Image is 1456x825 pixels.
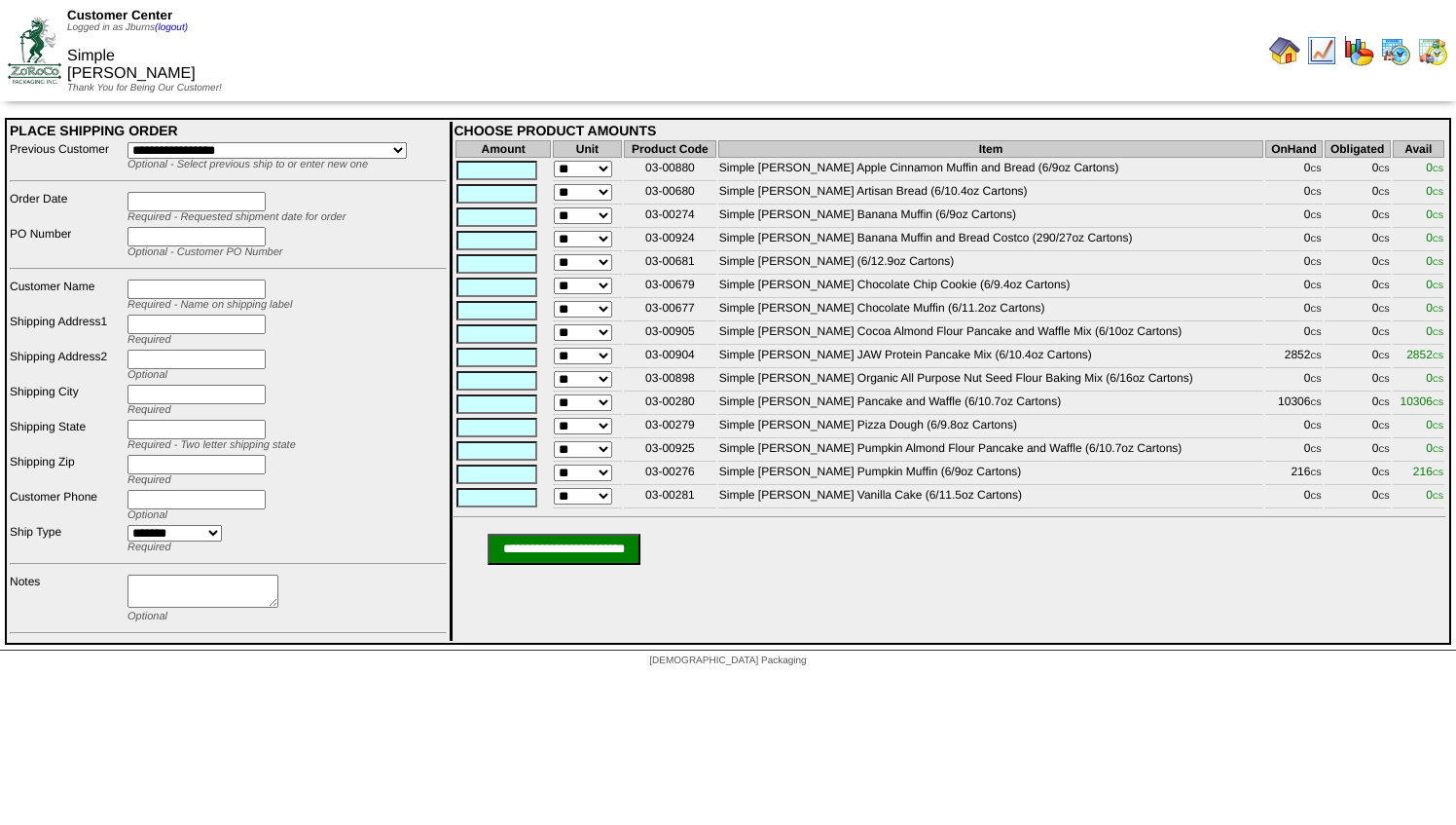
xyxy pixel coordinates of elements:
[67,22,188,33] span: Logged in as Jburns
[624,140,716,158] th: Product Code
[455,140,550,158] th: Amount
[553,140,622,158] th: Unit
[1306,35,1337,66] img: line_graph.gif
[1379,352,1390,360] span: CS
[1325,417,1391,438] td: 0
[9,384,125,417] td: Shipping City
[718,206,1264,228] td: Simple [PERSON_NAME] Banana Muffin (6/9oz Cartons)
[624,230,716,251] td: 03-00924
[1265,347,1322,368] td: 2852
[9,279,125,312] td: Customer Name
[9,419,125,452] td: Shipping State
[1310,328,1321,337] span: CS
[624,183,716,205] td: 03-00680
[1310,211,1321,220] span: CS
[9,349,125,382] td: Shipping Address2
[1433,469,1443,477] span: CS
[1325,277,1391,298] td: 0
[624,417,716,438] td: 03-00279
[1325,206,1391,228] td: 0
[1265,183,1322,205] td: 0
[1426,231,1443,244] span: 0
[10,123,447,138] div: PLACE SHIPPING ORDER
[1406,348,1443,361] span: 2852
[1325,140,1391,158] th: Obligated
[1325,160,1391,181] td: 0
[1325,440,1391,462] td: 0
[9,191,125,224] td: Order Date
[1265,394,1322,415] td: 10306
[1433,445,1443,454] span: CS
[1310,281,1321,290] span: CS
[1426,278,1443,291] span: 0
[1426,301,1443,315] span: 0
[9,524,125,554] td: Ship Type
[1379,375,1390,384] span: CS
[1343,35,1374,66] img: graph.gif
[9,141,125,171] td: Previous Customer
[9,314,125,347] td: Shipping Address1
[1379,492,1390,501] span: CS
[1265,253,1322,275] td: 0
[718,487,1264,508] td: Simple [PERSON_NAME] Vanilla Cake (6/11.5oz Cartons)
[624,464,716,485] td: 03-00276
[1433,492,1443,501] span: CS
[1426,418,1443,431] span: 0
[127,439,296,451] span: Required - Two letter shipping state
[624,300,716,321] td: 03-00677
[1380,35,1411,66] img: calendarprod.gif
[718,300,1264,321] td: Simple [PERSON_NAME] Chocolate Muffin (6/11.2oz Cartons)
[1426,488,1443,502] span: 0
[718,394,1264,415] td: Simple [PERSON_NAME] Pancake and Waffle (6/10.7oz Cartons)
[1310,422,1321,431] span: CS
[1379,235,1390,244] span: CS
[454,123,1446,138] div: CHOOSE PRODUCT AMOUNTS
[718,323,1264,345] td: Simple [PERSON_NAME] Cocoa Almond Flour Pancake and Waffle Mix (6/10oz Cartons)
[1379,445,1390,454] span: CS
[1433,422,1443,431] span: CS
[1417,35,1448,66] img: calendarinout.gif
[127,369,167,381] span: Optional
[1433,305,1443,314] span: CS
[718,160,1264,181] td: Simple [PERSON_NAME] Apple Cinnamon Muffin and Bread (6/9oz Cartons)
[718,183,1264,205] td: Simple [PERSON_NAME] Artisan Bread (6/10.4oz Cartons)
[1310,235,1321,244] span: CS
[1265,370,1322,392] td: 0
[1379,398,1390,407] span: CS
[67,8,172,22] span: Customer Center
[718,277,1264,298] td: Simple [PERSON_NAME] Chocolate Chip Cookie (6/9.4oz Cartons)
[127,509,167,521] span: Optional
[1265,323,1322,345] td: 0
[1379,281,1390,290] span: CS
[1265,487,1322,508] td: 0
[1379,188,1390,197] span: CS
[127,299,292,311] span: Required - Name on shipping label
[1269,35,1300,66] img: home.gif
[127,611,167,622] span: Optional
[127,159,368,170] span: Optional - Select previous ship to or enter new one
[1325,487,1391,508] td: 0
[9,574,125,623] td: Notes
[649,656,806,666] span: [DEMOGRAPHIC_DATA] Packaging
[624,440,716,462] td: 03-00925
[718,140,1264,158] th: Item
[1265,417,1322,438] td: 0
[1310,492,1321,501] span: CS
[718,370,1264,392] td: Simple [PERSON_NAME] Organic All Purpose Nut Seed Flour Baking Mix (6/16oz Cartons)
[127,334,171,346] span: Required
[1426,161,1443,174] span: 0
[9,226,125,259] td: PO Number
[1433,258,1443,267] span: CS
[1265,440,1322,462] td: 0
[718,417,1264,438] td: Simple [PERSON_NAME] Pizza Dough (6/9.8oz Cartons)
[1433,211,1443,220] span: CS
[9,454,125,487] td: Shipping Zip
[1325,323,1391,345] td: 0
[1265,230,1322,251] td: 0
[1426,207,1443,221] span: 0
[1379,328,1390,337] span: CS
[1325,183,1391,205] td: 0
[624,323,716,345] td: 03-00905
[127,246,283,258] span: Optional - Customer PO Number
[127,474,171,486] span: Required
